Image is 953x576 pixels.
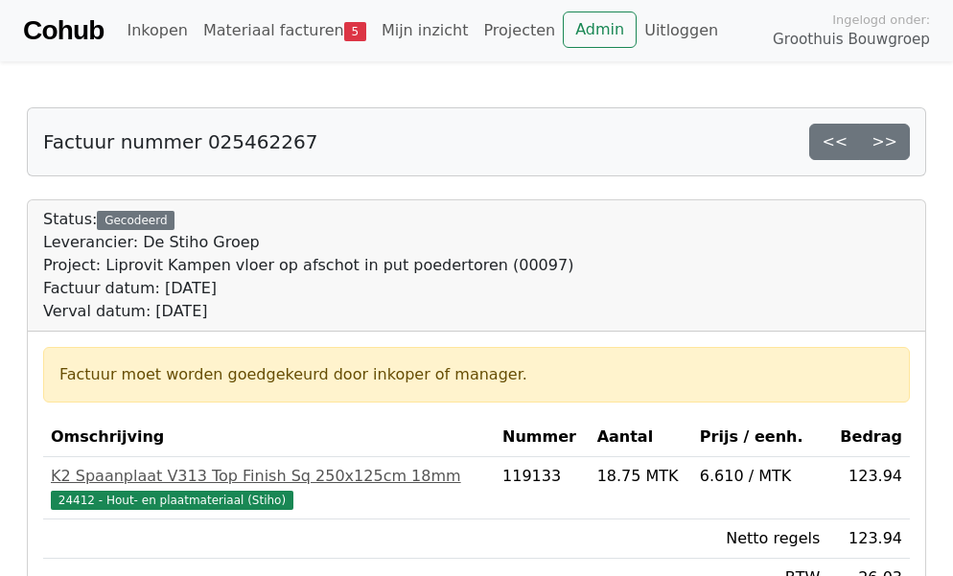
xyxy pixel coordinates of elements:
[495,457,590,519] td: 119133
[827,418,910,457] th: Bedrag
[832,11,930,29] span: Ingelogd onder:
[827,519,910,559] td: 123.94
[196,12,374,50] a: Materiaal facturen5
[51,465,487,488] div: K2 Spaanplaat V313 Top Finish Sq 250x125cm 18mm
[563,12,637,48] a: Admin
[773,29,930,51] span: Groothuis Bouwgroep
[495,418,590,457] th: Nummer
[43,418,495,457] th: Omschrijving
[51,491,293,510] span: 24412 - Hout- en plaatmateriaal (Stiho)
[119,12,195,50] a: Inkopen
[809,124,860,160] a: <<
[859,124,910,160] a: >>
[43,130,317,153] h5: Factuur nummer 025462267
[23,8,104,54] a: Cohub
[476,12,563,50] a: Projecten
[590,418,692,457] th: Aantal
[700,465,821,488] div: 6.610 / MTK
[827,457,910,519] td: 123.94
[43,300,573,323] div: Verval datum: [DATE]
[637,12,726,50] a: Uitloggen
[59,363,894,386] div: Factuur moet worden goedgekeurd door inkoper of manager.
[51,465,487,511] a: K2 Spaanplaat V313 Top Finish Sq 250x125cm 18mm24412 - Hout- en plaatmateriaal (Stiho)
[43,231,573,254] div: Leverancier: De Stiho Groep
[43,254,573,277] div: Project: Liprovit Kampen vloer op afschot in put poedertoren (00097)
[43,277,573,300] div: Factuur datum: [DATE]
[97,211,174,230] div: Gecodeerd
[597,465,685,488] div: 18.75 MTK
[374,12,476,50] a: Mijn inzicht
[344,22,366,41] span: 5
[692,418,828,457] th: Prijs / eenh.
[692,519,828,559] td: Netto regels
[43,208,573,323] div: Status:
